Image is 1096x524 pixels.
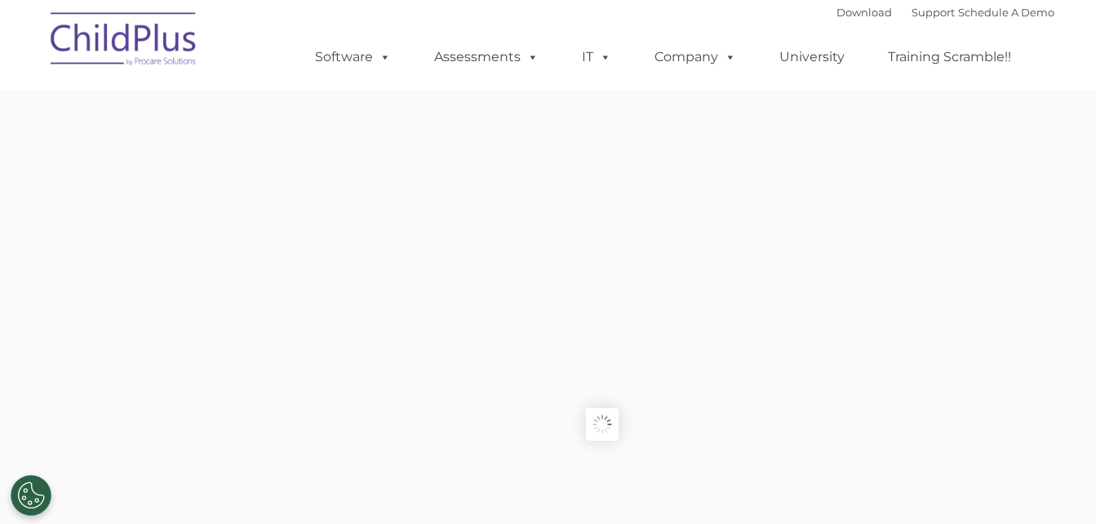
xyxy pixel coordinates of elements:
a: Training Scramble!! [872,41,1027,73]
a: Assessments [418,41,555,73]
a: Schedule A Demo [958,6,1054,19]
a: Support [912,6,955,19]
a: IT [566,41,628,73]
button: Cookies Settings [11,475,51,516]
font: | [836,6,1054,19]
a: Company [638,41,752,73]
a: University [763,41,861,73]
a: Software [299,41,407,73]
a: Download [836,6,892,19]
img: ChildPlus by Procare Solutions [42,1,206,82]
